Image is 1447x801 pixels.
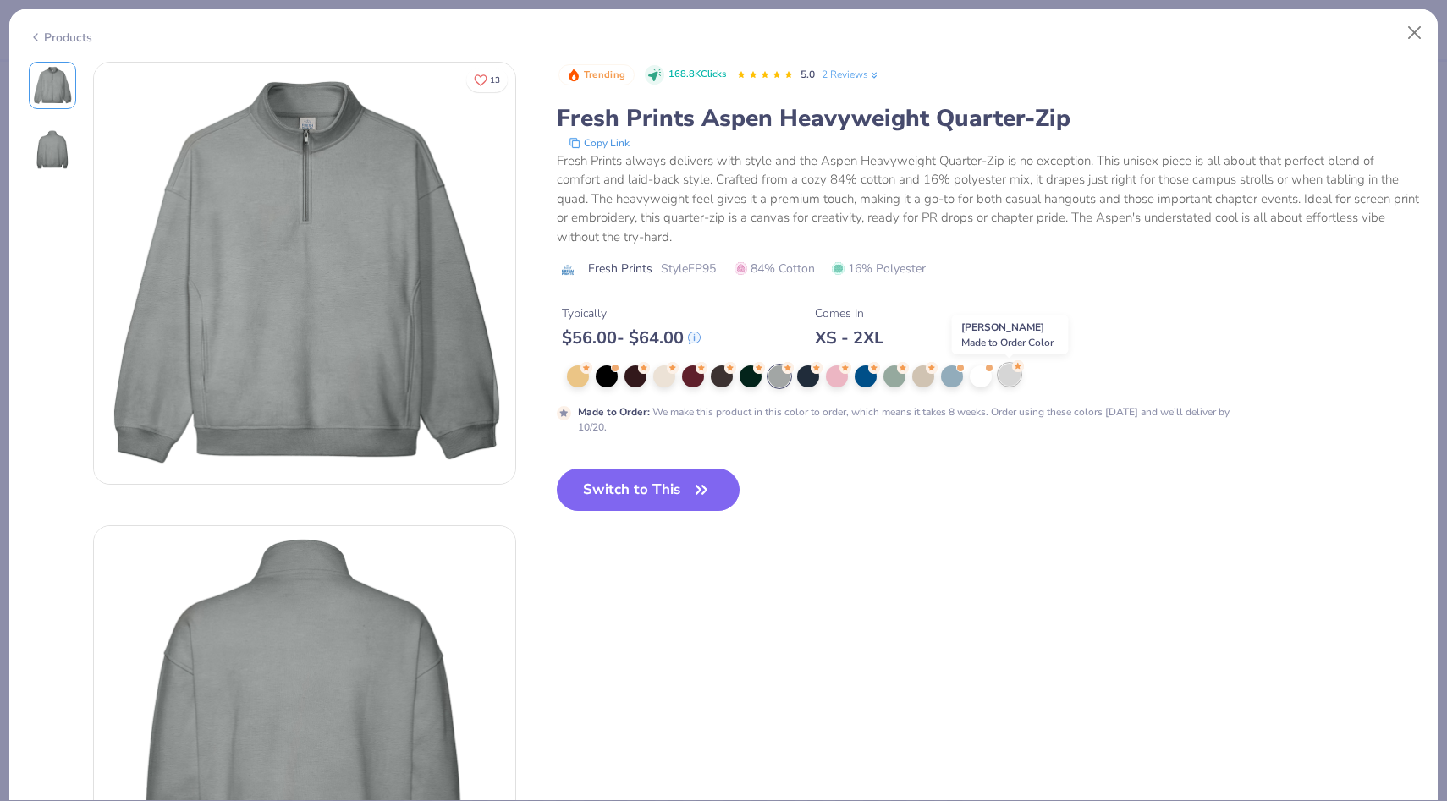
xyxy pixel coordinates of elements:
[961,336,1054,349] span: Made to Order Color
[661,260,716,277] span: Style FP95
[567,69,580,82] img: Trending sort
[557,102,1419,134] div: Fresh Prints Aspen Heavyweight Quarter-Zip
[815,304,883,322] div: Comes In
[832,260,926,277] span: 16% Polyester
[29,29,92,47] div: Products
[822,67,880,82] a: 2 Reviews
[815,327,883,348] div: XS - 2XL
[578,405,650,419] strong: Made to Order :
[562,327,701,348] div: $ 56.00 - $ 64.00
[490,76,500,85] span: 13
[952,315,1069,354] div: [PERSON_NAME]
[668,68,726,82] span: 168.8K Clicks
[1399,17,1431,49] button: Close
[578,404,1234,435] div: We make this product in this color to order, which means it takes 8 weeks. Order using these colo...
[94,63,515,484] img: Front
[801,68,815,81] span: 5.0
[736,62,794,89] div: 5.0 Stars
[32,65,73,106] img: Front
[557,263,580,277] img: brand logo
[466,68,508,92] button: Like
[557,151,1419,247] div: Fresh Prints always delivers with style and the Aspen Heavyweight Quarter-Zip is no exception. Th...
[735,260,815,277] span: 84% Cotton
[562,304,701,322] div: Typically
[588,260,652,277] span: Fresh Prints
[584,70,625,80] span: Trending
[564,134,635,151] button: copy to clipboard
[557,469,740,511] button: Switch to This
[32,129,73,170] img: Back
[558,64,635,86] button: Badge Button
